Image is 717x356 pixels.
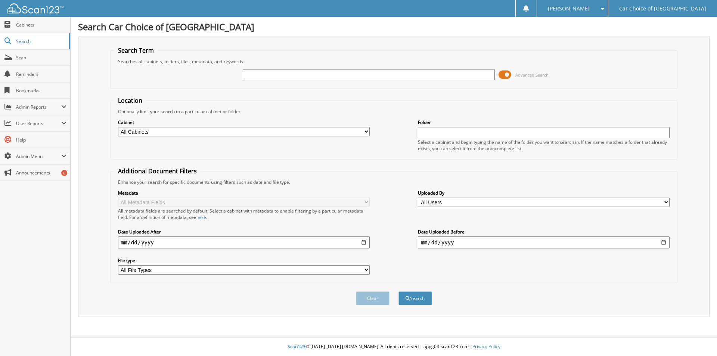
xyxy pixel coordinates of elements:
legend: Search Term [114,46,158,55]
div: © [DATE]-[DATE] [DOMAIN_NAME]. All rights reserved | appg04-scan123-com | [71,338,717,356]
label: Date Uploaded After [118,229,370,235]
span: [PERSON_NAME] [548,6,590,11]
span: Scan123 [288,343,305,350]
label: Date Uploaded Before [418,229,670,235]
div: Searches all cabinets, folders, files, metadata, and keywords [114,58,674,65]
span: Cabinets [16,22,66,28]
label: Uploaded By [418,190,670,196]
span: Bookmarks [16,87,66,94]
legend: Location [114,96,146,105]
span: Help [16,137,66,143]
input: start [118,236,370,248]
span: Scan [16,55,66,61]
div: All metadata fields are searched by default. Select a cabinet with metadata to enable filtering b... [118,208,370,220]
img: scan123-logo-white.svg [7,3,63,13]
div: Select a cabinet and begin typing the name of the folder you want to search in. If the name match... [418,139,670,152]
span: Announcements [16,170,66,176]
label: Metadata [118,190,370,196]
button: Clear [356,291,389,305]
span: Admin Menu [16,153,61,160]
a: Privacy Policy [472,343,500,350]
div: 6 [61,170,67,176]
input: end [418,236,670,248]
iframe: Chat Widget [680,320,717,356]
span: Search [16,38,65,44]
span: User Reports [16,120,61,127]
div: Enhance your search for specific documents using filters such as date and file type. [114,179,674,185]
span: Admin Reports [16,104,61,110]
legend: Additional Document Filters [114,167,201,175]
a: here [196,214,206,220]
div: Optionally limit your search to a particular cabinet or folder [114,108,674,115]
span: Advanced Search [515,72,549,78]
span: Car Choice of [GEOGRAPHIC_DATA] [619,6,706,11]
span: Reminders [16,71,66,77]
button: Search [398,291,432,305]
label: File type [118,257,370,264]
h1: Search Car Choice of [GEOGRAPHIC_DATA] [78,21,710,33]
label: Cabinet [118,119,370,126]
label: Folder [418,119,670,126]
